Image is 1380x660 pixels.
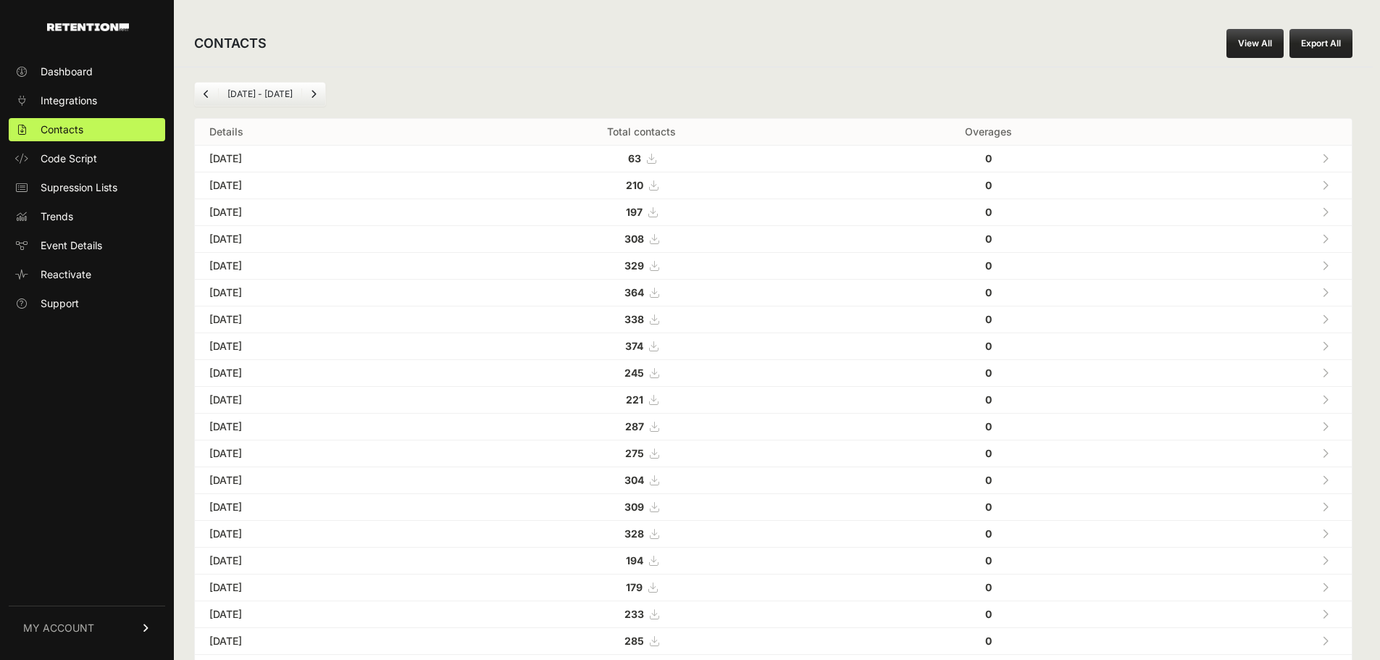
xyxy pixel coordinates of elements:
[985,286,992,298] strong: 0
[985,179,992,191] strong: 0
[624,286,658,298] a: 364
[195,146,446,172] td: [DATE]
[195,280,446,306] td: [DATE]
[195,575,446,601] td: [DATE]
[194,33,267,54] h2: CONTACTS
[625,420,644,433] strong: 287
[625,447,644,459] strong: 275
[985,447,992,459] strong: 0
[626,393,658,406] a: 221
[985,420,992,433] strong: 0
[195,387,446,414] td: [DATE]
[624,501,644,513] strong: 309
[9,263,165,286] a: Reactivate
[302,83,325,106] a: Next
[195,253,446,280] td: [DATE]
[624,527,658,540] a: 328
[9,89,165,112] a: Integrations
[195,119,446,146] th: Details
[624,501,658,513] a: 309
[9,205,165,228] a: Trends
[195,83,218,106] a: Previous
[195,467,446,494] td: [DATE]
[985,233,992,245] strong: 0
[195,333,446,360] td: [DATE]
[1226,29,1284,58] a: View All
[41,151,97,166] span: Code Script
[624,233,644,245] strong: 308
[195,628,446,655] td: [DATE]
[9,60,165,83] a: Dashboard
[9,176,165,199] a: Supression Lists
[9,118,165,141] a: Contacts
[624,367,658,379] a: 245
[218,88,301,100] li: [DATE] - [DATE]
[626,179,643,191] strong: 210
[624,313,658,325] a: 338
[626,393,643,406] strong: 221
[628,152,641,164] strong: 63
[195,226,446,253] td: [DATE]
[41,93,97,108] span: Integrations
[625,340,643,352] strong: 374
[985,393,992,406] strong: 0
[624,286,644,298] strong: 364
[41,209,73,224] span: Trends
[624,233,658,245] a: 308
[195,199,446,226] td: [DATE]
[624,313,644,325] strong: 338
[47,23,129,31] img: Retention.com
[626,179,658,191] a: 210
[985,581,992,593] strong: 0
[195,601,446,628] td: [DATE]
[195,360,446,387] td: [DATE]
[985,259,992,272] strong: 0
[985,635,992,647] strong: 0
[41,64,93,79] span: Dashboard
[9,606,165,650] a: MY ACCOUNT
[628,152,656,164] a: 63
[41,238,102,253] span: Event Details
[624,367,644,379] strong: 245
[195,172,446,199] td: [DATE]
[195,494,446,521] td: [DATE]
[985,367,992,379] strong: 0
[624,259,644,272] strong: 329
[985,313,992,325] strong: 0
[41,267,91,282] span: Reactivate
[624,474,644,486] strong: 304
[985,501,992,513] strong: 0
[625,447,658,459] a: 275
[624,635,658,647] a: 285
[41,180,117,195] span: Supression Lists
[626,581,643,593] strong: 179
[985,554,992,567] strong: 0
[195,548,446,575] td: [DATE]
[41,122,83,137] span: Contacts
[195,440,446,467] td: [DATE]
[985,474,992,486] strong: 0
[625,340,658,352] a: 374
[626,554,658,567] a: 194
[9,234,165,257] a: Event Details
[624,608,658,620] a: 233
[624,635,644,647] strong: 285
[195,414,446,440] td: [DATE]
[626,554,643,567] strong: 194
[985,206,992,218] strong: 0
[625,420,658,433] a: 287
[985,527,992,540] strong: 0
[624,608,644,620] strong: 233
[626,206,657,218] a: 197
[195,306,446,333] td: [DATE]
[23,621,94,635] span: MY ACCOUNT
[626,206,643,218] strong: 197
[9,147,165,170] a: Code Script
[626,581,657,593] a: 179
[446,119,837,146] th: Total contacts
[985,340,992,352] strong: 0
[985,608,992,620] strong: 0
[624,259,658,272] a: 329
[985,152,992,164] strong: 0
[624,474,658,486] a: 304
